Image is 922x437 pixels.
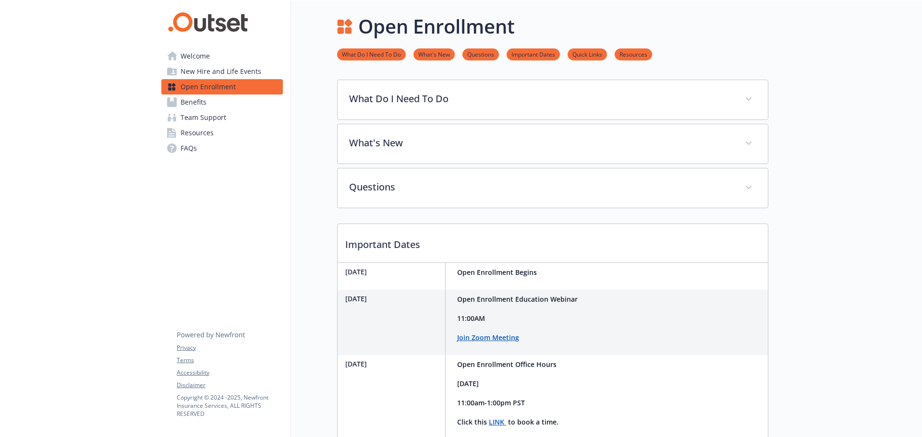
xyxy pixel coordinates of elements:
div: What's New [338,124,768,164]
p: What's New [349,136,733,150]
span: FAQs [181,141,197,156]
a: Open Enrollment [161,79,283,94]
strong: to book a time. [508,417,558,426]
a: Accessibility [177,368,282,377]
span: Open Enrollment [181,79,236,94]
a: Disclaimer [177,381,282,390]
strong: Open Enrollment Begins [457,268,537,277]
strong: [DATE] [457,379,479,388]
span: New Hire and Life Events [181,64,261,79]
strong: 11:00am-1:00pm PST [457,398,525,407]
strong: Open Enrollment Education Webinar [457,295,578,304]
p: [DATE] [345,294,441,304]
strong: Click this [457,417,487,426]
a: New Hire and Life Events [161,64,283,79]
span: Benefits [181,94,206,110]
p: [DATE] [345,267,441,277]
strong: 11:00AM [457,314,485,323]
a: FAQs [161,141,283,156]
a: Terms [177,356,282,365]
strong: Open Enrollment Office Hours [457,360,557,369]
p: Questions [349,180,733,194]
a: Resources [615,49,652,59]
a: What's New [413,49,455,59]
a: Benefits [161,94,283,110]
a: Privacy [177,343,282,352]
a: Questions [462,49,499,59]
p: Copyright © 2024 - 2025 , Newfront Insurance Services, ALL RIGHTS RESERVED [177,393,282,418]
p: Important Dates [338,224,768,260]
p: [DATE] [345,359,441,369]
span: Welcome [181,48,210,64]
span: Team Support [181,110,226,125]
span: Resources [181,125,214,141]
div: What Do I Need To Do [338,80,768,119]
div: Questions [338,168,768,208]
h1: Open Enrollment [358,12,515,41]
a: Welcome [161,48,283,64]
a: Resources [161,125,283,141]
strong: LINK [489,417,504,426]
p: What Do I Need To Do [349,92,733,106]
a: What Do I Need To Do [337,49,406,59]
a: Quick Links [568,49,607,59]
a: Team Support [161,110,283,125]
a: Important Dates [507,49,560,59]
a: LINK [489,417,506,426]
a: Join Zoom Meeting [457,333,519,342]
